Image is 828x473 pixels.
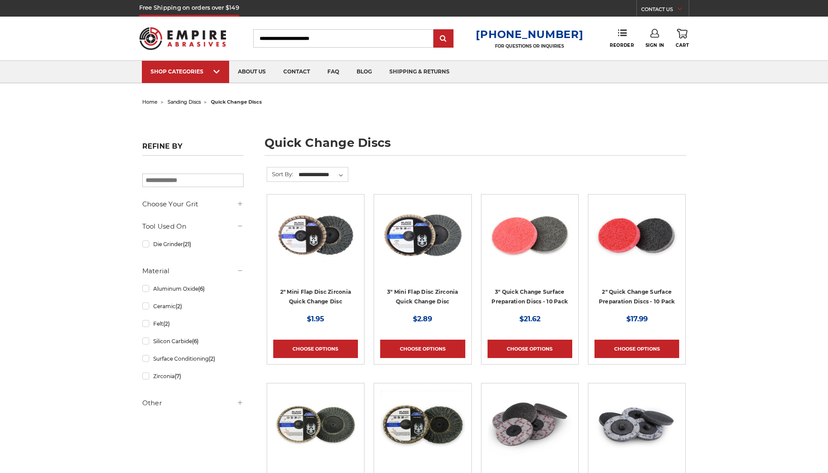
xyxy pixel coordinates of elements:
a: shipping & returns [381,61,458,83]
a: CONTACT US [641,4,689,17]
a: Choose Options [380,340,465,358]
span: (7) [175,373,181,379]
span: Reorder [610,42,634,48]
a: about us [229,61,275,83]
div: SHOP CATEGORIES [151,68,220,75]
a: Die Grinder(21) [142,236,244,252]
img: BHA 2 inch mini curved edge quick change flap discs [380,390,465,459]
h5: Material [142,266,244,276]
a: [PHONE_NUMBER] [476,28,583,41]
a: Black Hawk Abrasives 2-inch Zirconia Flap Disc with 60 Grit Zirconia for Smooth Finishing [273,201,358,313]
a: sanding discs [168,99,201,105]
img: 2 inch surface preparation discs [594,201,679,271]
span: Sign In [646,42,664,48]
span: $2.89 [413,315,432,323]
span: Cart [676,42,689,48]
h5: Choose Your Grit [142,199,244,209]
a: Surface Conditioning(2) [142,351,244,366]
input: Submit [435,30,452,48]
a: Felt(2) [142,316,244,331]
span: (2) [163,320,170,327]
h5: Tool Used On [142,221,244,232]
a: Cart [676,29,689,48]
h5: Other [142,398,244,408]
img: Empire Abrasives [139,21,227,56]
img: 2" Quick Change Unitized Discs - 5 Pack [594,390,679,459]
span: (21) [183,241,191,247]
a: Choose Options [488,340,572,358]
img: Black Hawk Abrasives 2-inch Zirconia Flap Disc with 60 Grit Zirconia for Smooth Finishing [273,201,358,271]
a: BHA 3" Quick Change 60 Grit Flap Disc for Fine Grinding and Finishing [380,201,465,313]
a: contact [275,61,319,83]
span: $17.99 [626,315,648,323]
a: Choose Options [594,340,679,358]
h5: Refine by [142,142,244,156]
select: Sort By: [297,168,348,181]
a: faq [319,61,348,83]
img: 3 inch surface preparation discs [488,201,572,271]
span: (2) [175,303,182,310]
a: Ceramic(2) [142,299,244,314]
span: (6) [198,285,205,292]
img: BHA 3 inch quick change curved edge flap discs [273,390,358,459]
span: $21.62 [519,315,540,323]
p: FOR QUESTIONS OR INQUIRIES [476,43,583,49]
img: BHA 3" Quick Change 60 Grit Flap Disc for Fine Grinding and Finishing [380,201,465,271]
a: home [142,99,158,105]
a: 3 inch surface preparation discs [488,201,572,313]
a: Reorder [610,29,634,48]
label: Sort By: [267,167,293,181]
span: (6) [192,338,199,344]
a: 2 inch surface preparation discs [594,201,679,313]
img: 3" Quick Change Unitized Discs - 5 Pack [488,390,572,459]
h1: quick change discs [265,137,686,156]
a: Silicon Carbide(6) [142,334,244,349]
span: $1.95 [307,315,324,323]
a: blog [348,61,381,83]
a: Choose Options [273,340,358,358]
a: Aluminum Oxide(6) [142,281,244,296]
span: (2) [209,355,215,362]
span: quick change discs [211,99,262,105]
a: Zirconia(7) [142,369,244,384]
